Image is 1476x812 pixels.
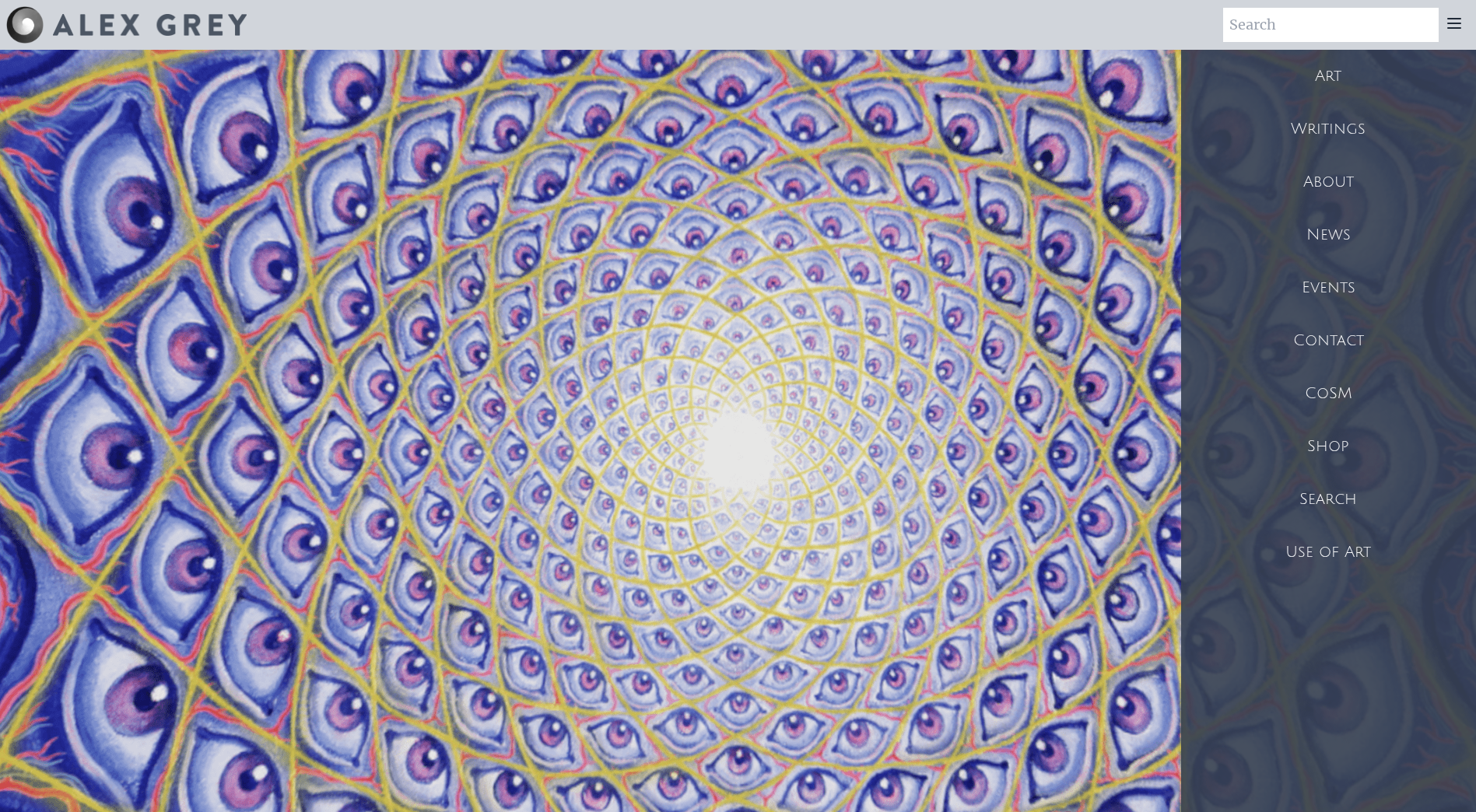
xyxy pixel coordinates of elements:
a: News [1181,208,1476,261]
a: Contact [1181,314,1476,367]
a: Use of Art [1181,526,1476,579]
a: Art [1181,50,1476,103]
a: Writings [1181,103,1476,156]
a: Search [1181,473,1476,526]
a: CoSM [1181,367,1476,420]
a: Events [1181,261,1476,314]
input: Search [1223,8,1439,42]
a: Shop [1181,420,1476,473]
a: About [1181,156,1476,208]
